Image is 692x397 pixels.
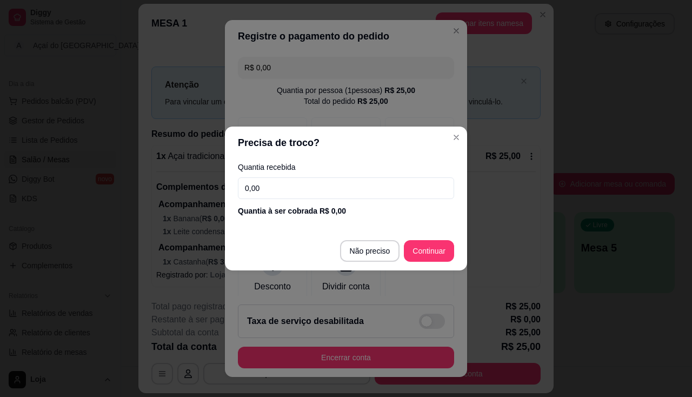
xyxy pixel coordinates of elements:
div: Quantia à ser cobrada R$ 0,00 [238,206,454,216]
label: Quantia recebida [238,163,454,171]
button: Não preciso [340,240,400,262]
header: Precisa de troco? [225,127,467,159]
button: Close [448,129,465,146]
button: Continuar [404,240,454,262]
